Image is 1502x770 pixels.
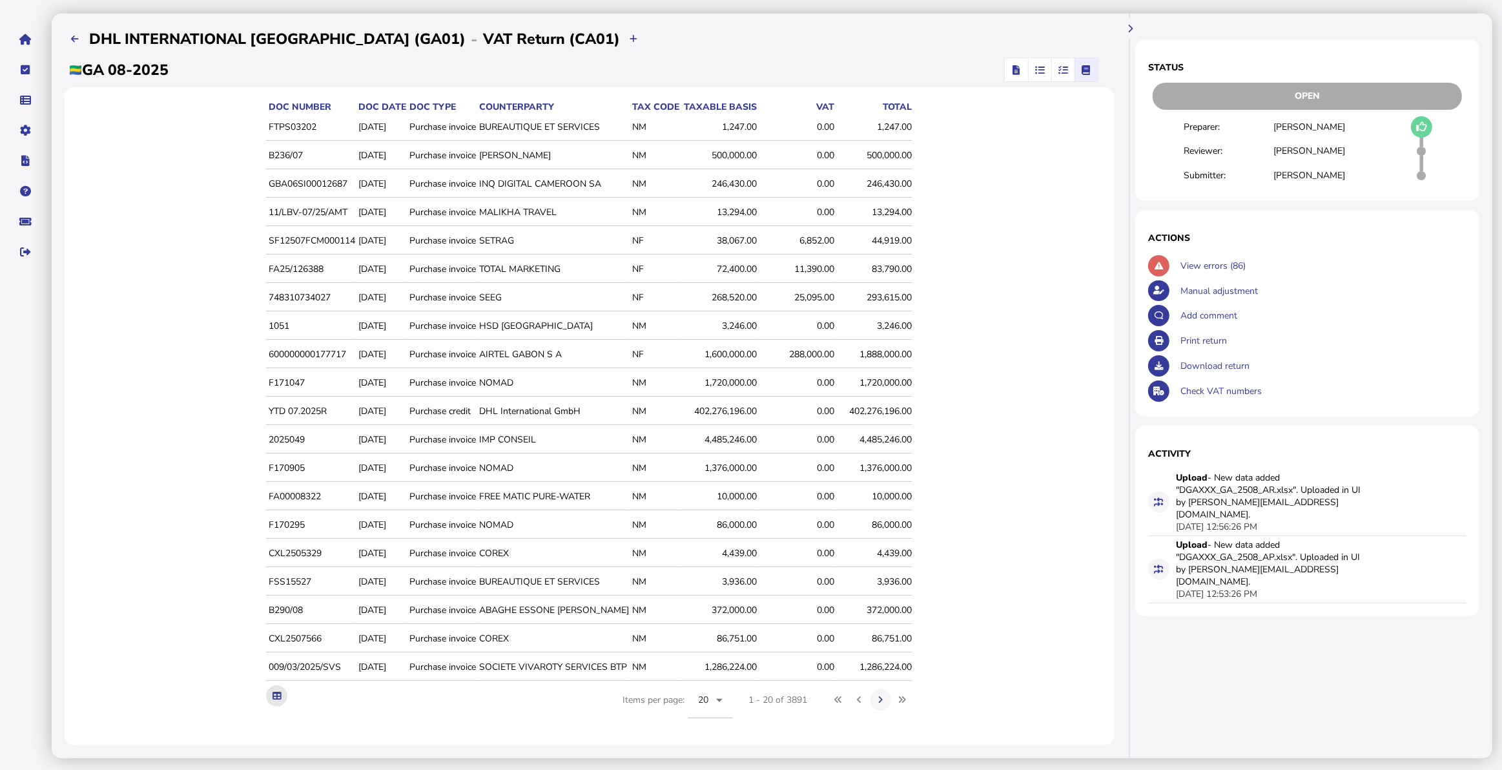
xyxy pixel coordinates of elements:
[838,348,912,360] div: 1,888,000.00
[1148,380,1169,402] button: Check VAT numbers on return.
[266,199,356,226] td: 11/LBV-07/25/AMT
[407,142,477,169] td: Purchase invoice
[760,348,834,360] div: 288,000.00
[891,689,912,711] button: Last page
[477,426,630,453] td: IMP CONSEIL
[477,512,630,539] td: NOMAD
[356,369,407,397] td: [DATE]
[12,238,39,265] button: Sign out
[838,519,912,531] div: 86,000.00
[1176,472,1208,484] strong: Upload
[407,597,477,624] td: Purchase invoice
[407,114,477,141] td: Purchase invoice
[838,632,912,645] div: 86,751.00
[760,206,834,218] div: 0.00
[838,178,912,190] div: 246,430.00
[407,483,477,510] td: Purchase invoice
[838,576,912,588] div: 3,936.00
[838,661,912,673] div: 1,286,224.00
[683,348,757,360] div: 1,600,000.00
[630,369,680,397] td: NM
[1148,355,1169,377] button: Download return
[630,256,680,283] td: NF
[683,462,757,474] div: 1,376,000.00
[407,199,477,226] td: Purchase invoice
[760,263,834,275] div: 11,390.00
[356,341,407,368] td: [DATE]
[477,625,630,652] td: COREX
[630,398,680,425] td: NM
[760,291,834,304] div: 25,095.00
[760,234,834,247] div: 6,852.00
[870,689,892,711] button: Next page
[356,568,407,596] td: [DATE]
[698,694,709,706] span: 20
[477,100,630,114] th: Counterparty
[266,597,356,624] td: B290/08
[407,426,477,453] td: Purchase invoice
[849,689,870,711] button: Previous page
[683,101,757,113] div: Taxable basis
[356,142,407,169] td: [DATE]
[266,455,356,482] td: F170905
[477,256,630,283] td: TOTAL MARKETING
[477,341,630,368] td: AIRTEL GABON S A
[623,28,644,50] button: Upload transactions
[407,654,477,681] td: Purchase invoice
[356,597,407,624] td: [DATE]
[65,28,86,50] button: Filings list - by month
[266,483,356,510] td: FA00008322
[683,405,757,417] div: 402,276,196.00
[838,377,912,389] div: 1,720,000.00
[266,654,356,681] td: 009/03/2025/SVS
[748,694,807,706] div: 1 - 20 of 3891
[12,87,39,114] button: Data manager
[1176,472,1370,521] div: - New data added "DGAXXX_GA_2508_AR.xlsx". Uploaded in UI by [PERSON_NAME][EMAIL_ADDRESS][DOMAIN_...
[760,661,834,673] div: 0.00
[630,142,680,169] td: NM
[356,625,407,652] td: [DATE]
[1051,58,1075,81] mat-button-toggle: Reconcilliation view by tax code
[630,597,680,624] td: NM
[760,490,834,503] div: 0.00
[683,490,757,503] div: 10,000.00
[407,100,477,114] th: Doc type
[1177,379,1466,404] div: Check VAT numbers
[683,121,757,133] div: 1,247.00
[407,540,477,567] td: Purchase invoice
[477,369,630,397] td: NOMAD
[356,540,407,567] td: [DATE]
[356,227,407,255] td: [DATE]
[1148,280,1169,302] button: Make an adjustment to this return.
[407,568,477,596] td: Purchase invoice
[630,341,680,368] td: NF
[266,568,356,596] td: FSS15527
[477,284,630,311] td: SEEG
[356,398,407,425] td: [DATE]
[1176,539,1370,588] div: - New data added "DGAXXX_GA_2508_AP.xlsx". Uploaded in UI by [PERSON_NAME][EMAIL_ADDRESS][DOMAIN_...
[1148,305,1169,326] button: Make a comment in the activity log.
[630,540,680,567] td: NM
[266,426,356,453] td: 2025049
[266,142,356,169] td: B236/07
[838,121,912,133] div: 1,247.00
[630,313,680,340] td: NM
[1148,255,1169,276] button: Show errors associated with this return.
[356,114,407,141] td: [DATE]
[760,149,834,161] div: 0.00
[828,689,849,711] button: First page
[477,483,630,510] td: FREE MATIC PURE-WATER
[683,661,757,673] div: 1,286,224.00
[683,320,757,332] div: 3,246.00
[683,149,757,161] div: 500,000.00
[477,654,630,681] td: SOCIETE VIVAROTY SERVICES BTP
[477,142,630,169] td: [PERSON_NAME]
[838,405,912,417] div: 402,276,196.00
[356,512,407,539] td: [DATE]
[683,604,757,616] div: 372,000.00
[1148,83,1466,110] div: Return status - Actions are restricted to nominated users
[683,377,757,389] div: 1,720,000.00
[760,632,834,645] div: 0.00
[630,284,680,311] td: NF
[1184,145,1273,157] div: Reviewer:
